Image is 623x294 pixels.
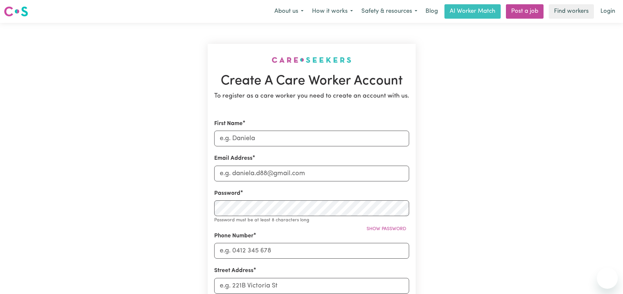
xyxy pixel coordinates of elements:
span: Show password [367,227,406,231]
button: Safety & resources [357,5,422,18]
img: Careseekers logo [4,6,28,17]
label: Email Address [214,154,252,163]
label: Street Address [214,266,253,275]
input: e.g. Daniela [214,131,409,146]
input: e.g. 0412 345 678 [214,243,409,259]
label: Phone Number [214,232,253,240]
button: Show password [364,224,409,234]
a: Blog [422,4,442,19]
input: e.g. 221B Victoria St [214,278,409,294]
p: To register as a care worker you need to create an account with us. [214,92,409,101]
label: Password [214,189,240,198]
a: Careseekers logo [4,4,28,19]
button: How it works [308,5,357,18]
small: Password must be at least 8 characters long [214,218,309,223]
a: AI Worker Match [444,4,501,19]
a: Find workers [549,4,594,19]
a: Login [597,4,619,19]
button: About us [270,5,308,18]
input: e.g. daniela.d88@gmail.com [214,166,409,181]
iframe: Button to launch messaging window [597,268,618,289]
h1: Create A Care Worker Account [214,73,409,89]
label: First Name [214,119,243,128]
a: Post a job [506,4,544,19]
